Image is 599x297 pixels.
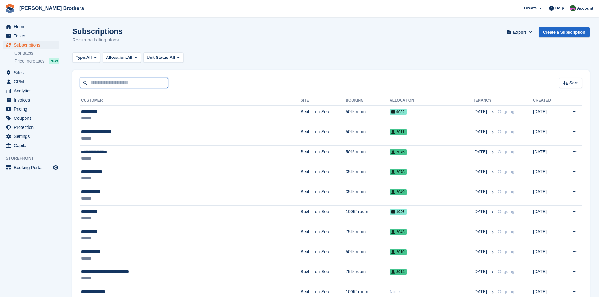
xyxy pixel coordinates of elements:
[346,96,390,106] th: Booking
[346,205,390,225] td: 100ft² room
[49,58,59,64] div: NEW
[346,185,390,206] td: 35ft² room
[3,86,59,95] a: menu
[14,105,52,113] span: Pricing
[301,96,346,106] th: Site
[473,96,495,106] th: Tenancy
[390,249,407,255] span: 2010
[106,54,127,61] span: Allocation:
[473,108,488,115] span: [DATE]
[301,245,346,265] td: Bexhill-on-Sea
[3,41,59,49] a: menu
[533,185,561,206] td: [DATE]
[103,52,141,63] button: Allocation: All
[14,31,52,40] span: Tasks
[498,289,514,294] span: Ongoing
[346,245,390,265] td: 50ft² room
[301,185,346,206] td: Bexhill-on-Sea
[390,289,473,295] div: None
[301,205,346,225] td: Bexhill-on-Sea
[3,22,59,31] a: menu
[3,31,59,40] a: menu
[390,96,473,106] th: Allocation
[346,225,390,245] td: 75ft² room
[390,269,407,275] span: 2014
[498,249,514,254] span: Ongoing
[14,114,52,123] span: Coupons
[498,149,514,154] span: Ongoing
[3,114,59,123] a: menu
[498,269,514,274] span: Ongoing
[390,169,407,175] span: 2078
[513,29,526,36] span: Export
[533,265,561,285] td: [DATE]
[147,54,170,61] span: Unit Status:
[72,52,100,63] button: Type: All
[498,129,514,134] span: Ongoing
[301,165,346,185] td: Bexhill-on-Sea
[346,125,390,146] td: 50ft² room
[346,165,390,185] td: 35ft² room
[72,36,123,44] p: Recurring billing plans
[533,145,561,165] td: [DATE]
[390,129,407,135] span: 2011
[473,168,488,175] span: [DATE]
[533,225,561,245] td: [DATE]
[498,229,514,234] span: Ongoing
[533,165,561,185] td: [DATE]
[390,109,407,115] span: 0032
[506,27,534,37] button: Export
[473,149,488,155] span: [DATE]
[143,52,183,63] button: Unit Status: All
[570,5,576,11] img: Nick Wright
[3,96,59,104] a: menu
[346,145,390,165] td: 50ft² room
[524,5,537,11] span: Create
[301,265,346,285] td: Bexhill-on-Sea
[80,96,301,106] th: Customer
[498,209,514,214] span: Ongoing
[473,129,488,135] span: [DATE]
[14,141,52,150] span: Capital
[498,169,514,174] span: Ongoing
[3,163,59,172] a: menu
[17,3,86,14] a: [PERSON_NAME] Brothers
[14,58,45,64] span: Price increases
[170,54,175,61] span: All
[569,80,578,86] span: Sort
[577,5,593,12] span: Account
[86,54,92,61] span: All
[3,123,59,132] a: menu
[301,105,346,125] td: Bexhill-on-Sea
[473,208,488,215] span: [DATE]
[14,58,59,64] a: Price increases NEW
[533,105,561,125] td: [DATE]
[3,132,59,141] a: menu
[498,109,514,114] span: Ongoing
[14,41,52,49] span: Subscriptions
[3,68,59,77] a: menu
[533,125,561,146] td: [DATE]
[301,125,346,146] td: Bexhill-on-Sea
[390,189,407,195] span: 2049
[473,249,488,255] span: [DATE]
[473,268,488,275] span: [DATE]
[14,163,52,172] span: Booking Portal
[14,86,52,95] span: Analytics
[301,145,346,165] td: Bexhill-on-Sea
[473,289,488,295] span: [DATE]
[533,205,561,225] td: [DATE]
[72,27,123,36] h1: Subscriptions
[14,22,52,31] span: Home
[3,105,59,113] a: menu
[473,228,488,235] span: [DATE]
[390,229,407,235] span: 2043
[533,245,561,265] td: [DATE]
[3,141,59,150] a: menu
[346,265,390,285] td: 75ft² room
[390,209,407,215] span: 1026
[346,105,390,125] td: 50ft² room
[14,77,52,86] span: CRM
[5,4,14,13] img: stora-icon-8386f47178a22dfd0bd8f6a31ec36ba5ce8667c1dd55bd0f319d3a0aa187defe.svg
[301,225,346,245] td: Bexhill-on-Sea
